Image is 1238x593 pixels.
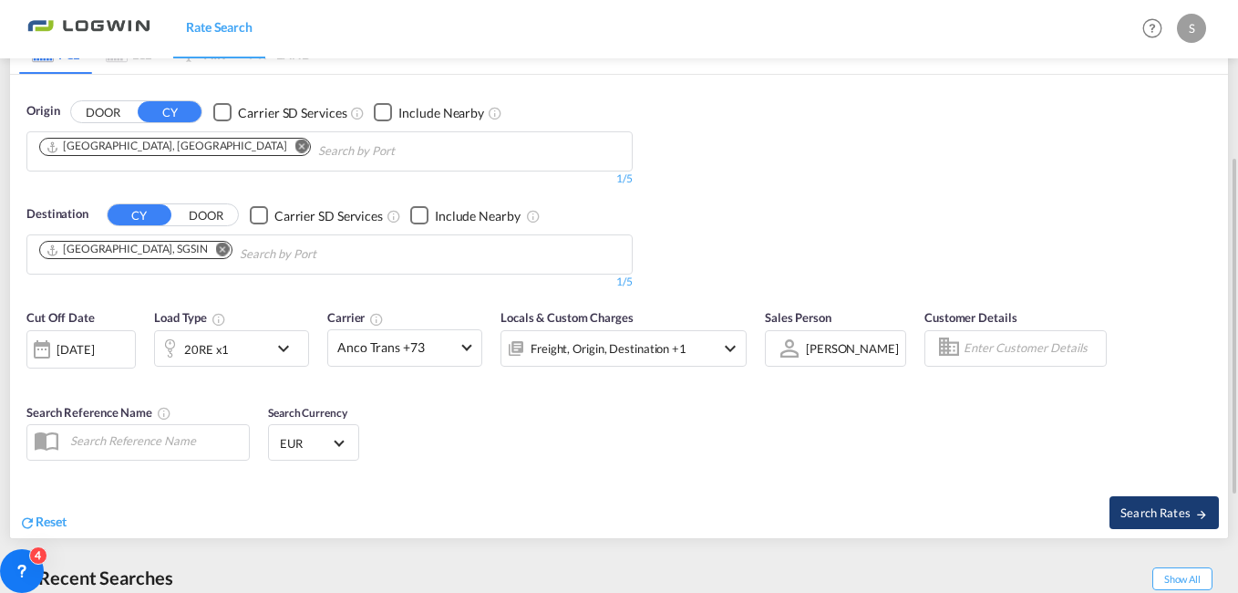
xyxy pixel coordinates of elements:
md-checkbox: Checkbox No Ink [410,205,521,224]
button: Remove [204,242,232,260]
span: Load Type [154,310,226,325]
span: Anco Trans +73 [337,338,456,357]
md-select: Select Currency: € EUREuro [278,430,349,456]
span: EUR [280,435,331,452]
div: Carrier SD Services [238,104,346,122]
md-icon: Unchecked: Ignores neighbouring ports when fetching rates.Checked : Includes neighbouring ports w... [488,106,502,120]
div: [PERSON_NAME] [806,341,899,356]
span: Destination [26,205,88,224]
div: Carrier SD Services [274,207,383,225]
md-icon: Unchecked: Ignores neighbouring ports when fetching rates.Checked : Includes neighbouring ports w... [526,209,541,224]
md-icon: icon-chevron-down [719,338,741,359]
md-checkbox: Checkbox No Ink [374,102,484,121]
button: DOOR [71,102,135,123]
div: S [1177,14,1206,43]
span: Locals & Custom Charges [500,310,634,325]
button: CY [138,101,201,122]
md-select: Sales Person: Stefanie Reinhold [804,335,901,361]
div: 20RE x1 [184,337,229,362]
md-datepicker: Select [26,366,40,390]
input: Chips input. [240,240,413,269]
button: CY [108,204,171,225]
span: Sales Person [765,310,831,325]
md-chips-wrap: Chips container. Use arrow keys to select chips. [36,235,420,269]
span: Help [1137,13,1168,44]
button: Remove [283,139,310,157]
span: Show All [1152,567,1212,590]
div: Freight Origin Destination Factory Stuffingicon-chevron-down [500,330,747,367]
span: Rate Search [186,19,253,35]
div: Press delete to remove this chip. [46,242,211,257]
md-icon: Unchecked: Search for CY (Container Yard) services for all selected carriers.Checked : Search for... [387,209,401,224]
span: Search Reference Name [26,405,171,420]
div: Singapore, SGSIN [46,242,208,257]
input: Enter Customer Details [964,335,1100,362]
span: Customer Details [924,310,1016,325]
span: Reset [36,514,67,529]
button: Search Ratesicon-arrow-right [1109,496,1219,529]
span: Carrier [327,310,384,325]
input: Search Reference Name [61,427,249,454]
span: Origin [26,102,59,120]
md-icon: Unchecked: Search for CY (Container Yard) services for all selected carriers.Checked : Search for... [350,106,365,120]
span: Search Rates [1120,505,1208,520]
div: 1/5 [26,172,633,187]
div: 1/5 [26,275,633,290]
md-icon: icon-refresh [19,515,36,531]
md-checkbox: Checkbox No Ink [250,205,383,224]
input: Chips input. [318,137,491,166]
div: Press delete to remove this chip. [46,139,290,154]
div: [DATE] [57,341,94,358]
md-icon: The selected Trucker/Carrierwill be displayed in the rate results If the rates are from another f... [369,312,384,327]
md-icon: icon-information-outline [211,312,226,327]
div: 20RE x1icon-chevron-down [154,330,309,367]
span: Cut Off Date [26,310,95,325]
div: OriginDOOR CY Checkbox No InkUnchecked: Search for CY (Container Yard) services for all selected ... [10,75,1228,538]
md-chips-wrap: Chips container. Use arrow keys to select chips. [36,132,499,166]
div: icon-refreshReset [19,513,67,533]
div: Help [1137,13,1177,46]
md-icon: Your search will be saved by the below given name [157,406,171,421]
div: Include Nearby [398,104,484,122]
div: Freight Origin Destination Factory Stuffing [531,336,686,361]
md-icon: icon-chevron-down [273,338,304,359]
md-checkbox: Checkbox No Ink [213,102,346,121]
button: DOOR [174,205,238,226]
div: Hamburg, DEHAM [46,139,286,154]
div: Include Nearby [435,207,521,225]
div: [DATE] [26,330,136,369]
span: Search Currency [268,406,347,420]
md-icon: icon-arrow-right [1195,508,1208,521]
img: bc73a0e0d8c111efacd525e4c8ad7d32.png [27,8,150,49]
